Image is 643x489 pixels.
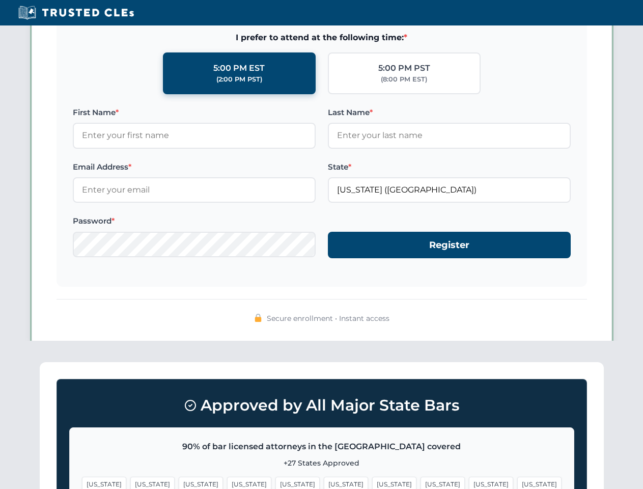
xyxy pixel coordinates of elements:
[73,31,571,44] span: I prefer to attend at the following time:
[328,232,571,259] button: Register
[73,106,316,119] label: First Name
[82,457,562,469] p: +27 States Approved
[328,123,571,148] input: Enter your last name
[73,123,316,148] input: Enter your first name
[381,74,427,85] div: (8:00 PM EST)
[328,177,571,203] input: Missouri (MO)
[69,392,574,419] h3: Approved by All Major State Bars
[213,62,265,75] div: 5:00 PM EST
[254,314,262,322] img: 🔒
[15,5,137,20] img: Trusted CLEs
[73,177,316,203] input: Enter your email
[73,215,316,227] label: Password
[267,313,389,324] span: Secure enrollment • Instant access
[82,440,562,453] p: 90% of bar licensed attorneys in the [GEOGRAPHIC_DATA] covered
[216,74,262,85] div: (2:00 PM PST)
[328,106,571,119] label: Last Name
[328,161,571,173] label: State
[73,161,316,173] label: Email Address
[378,62,430,75] div: 5:00 PM PST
